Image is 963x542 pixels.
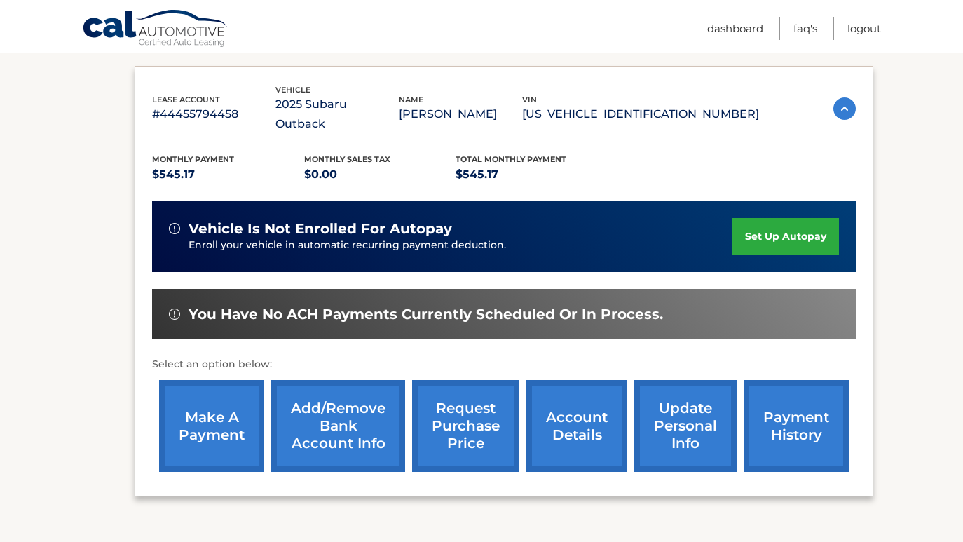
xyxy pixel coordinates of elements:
span: Total Monthly Payment [456,154,566,164]
p: #44455794458 [152,104,275,124]
img: alert-white.svg [169,309,180,320]
p: $0.00 [304,165,456,184]
p: 2025 Subaru Outback [275,95,399,134]
a: account details [526,380,627,472]
span: vin [522,95,537,104]
a: FAQ's [793,17,817,40]
p: [US_VEHICLE_IDENTIFICATION_NUMBER] [522,104,759,124]
span: lease account [152,95,220,104]
span: You have no ACH payments currently scheduled or in process. [189,306,663,323]
p: $545.17 [152,165,304,184]
a: update personal info [634,380,737,472]
a: make a payment [159,380,264,472]
a: Add/Remove bank account info [271,380,405,472]
span: Monthly sales Tax [304,154,390,164]
span: name [399,95,423,104]
p: [PERSON_NAME] [399,104,522,124]
p: Enroll your vehicle in automatic recurring payment deduction. [189,238,732,253]
a: payment history [744,380,849,472]
a: Dashboard [707,17,763,40]
a: request purchase price [412,380,519,472]
span: vehicle [275,85,310,95]
p: $545.17 [456,165,608,184]
p: Select an option below: [152,356,856,373]
img: alert-white.svg [169,223,180,234]
img: accordion-active.svg [833,97,856,120]
a: set up autopay [732,218,839,255]
span: vehicle is not enrolled for autopay [189,220,452,238]
span: Monthly Payment [152,154,234,164]
a: Logout [847,17,881,40]
a: Cal Automotive [82,9,229,50]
